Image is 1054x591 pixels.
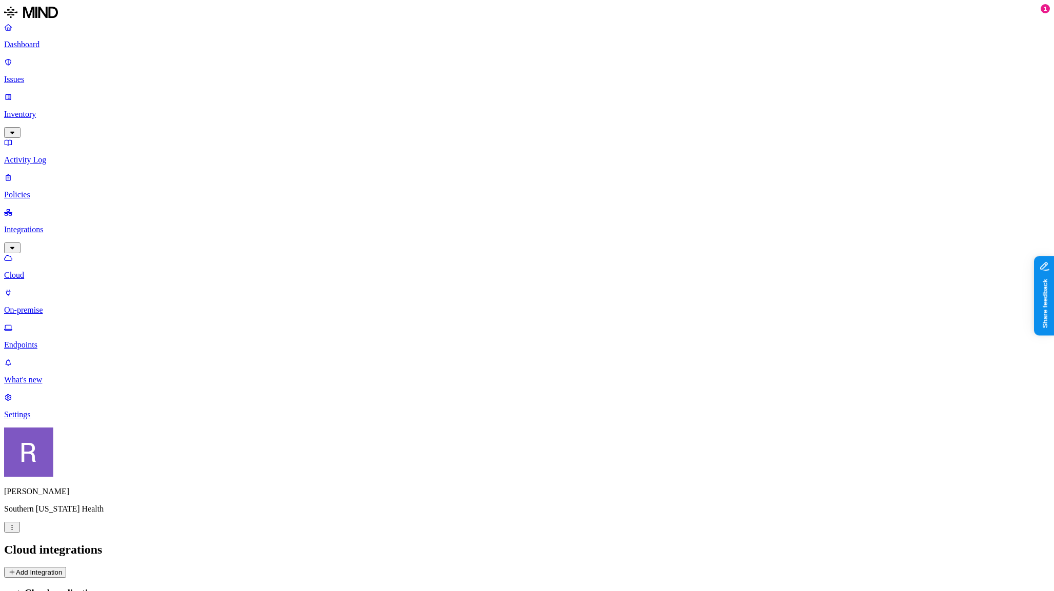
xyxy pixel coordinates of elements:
a: MIND [4,4,1050,23]
p: Activity Log [4,155,1050,165]
p: Southern [US_STATE] Health [4,504,1050,514]
p: Dashboard [4,40,1050,49]
h2: Cloud integrations [4,543,1050,557]
button: Add Integration [4,567,66,578]
p: On-premise [4,305,1050,315]
a: On-premise [4,288,1050,315]
a: Inventory [4,92,1050,136]
a: Cloud [4,253,1050,280]
p: Settings [4,410,1050,419]
p: Endpoints [4,340,1050,350]
p: What's new [4,375,1050,384]
img: Rich Thompson [4,427,53,477]
a: Policies [4,173,1050,199]
a: Dashboard [4,23,1050,49]
a: Settings [4,393,1050,419]
a: Issues [4,57,1050,84]
a: Integrations [4,208,1050,252]
p: Integrations [4,225,1050,234]
a: Activity Log [4,138,1050,165]
a: What's new [4,358,1050,384]
div: 1 [1041,4,1050,13]
a: Endpoints [4,323,1050,350]
p: Inventory [4,110,1050,119]
p: Policies [4,190,1050,199]
p: Cloud [4,271,1050,280]
p: Issues [4,75,1050,84]
img: MIND [4,4,58,21]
